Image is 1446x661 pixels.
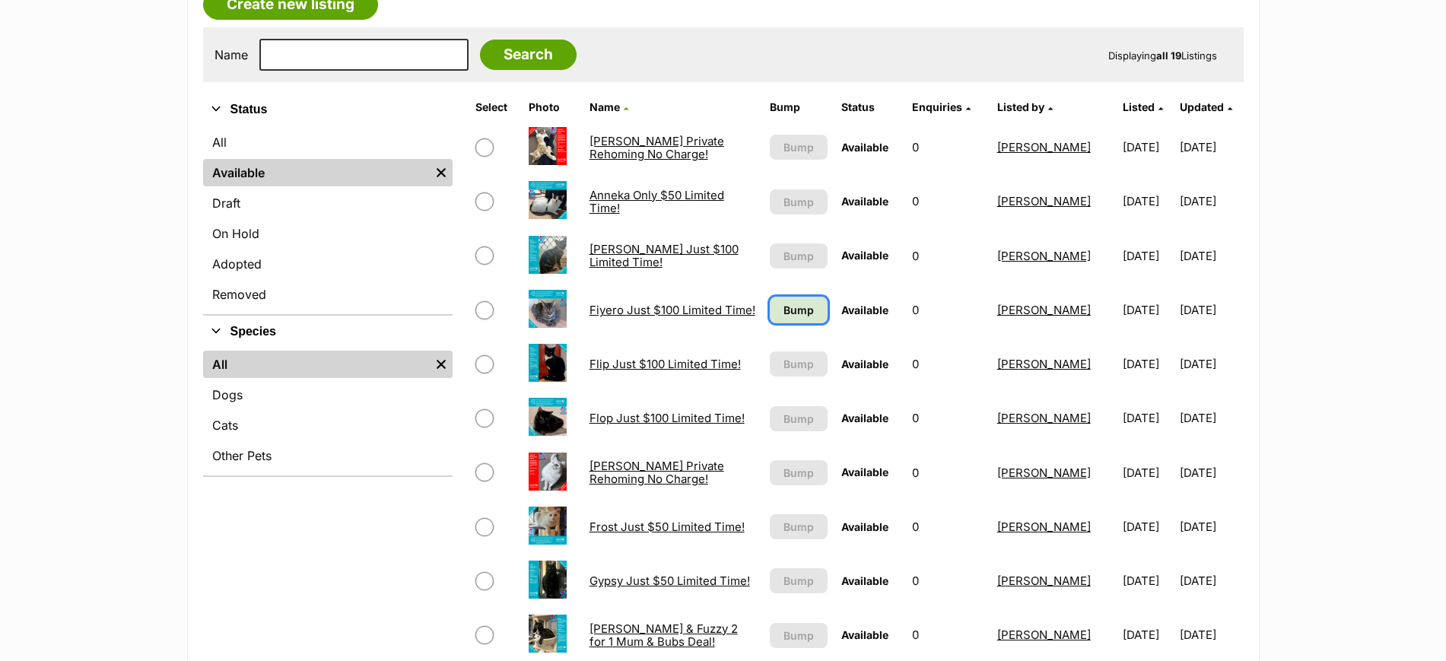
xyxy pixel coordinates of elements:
[770,135,828,160] button: Bump
[1123,100,1155,113] span: Listed
[783,465,814,481] span: Bump
[841,303,888,316] span: Available
[841,358,888,370] span: Available
[1117,392,1178,444] td: [DATE]
[1180,609,1241,661] td: [DATE]
[841,520,888,533] span: Available
[480,40,577,70] input: Search
[841,249,888,262] span: Available
[997,628,1091,642] a: [PERSON_NAME]
[590,520,745,534] a: Frost Just $50 Limited Time!
[997,249,1091,263] a: [PERSON_NAME]
[590,242,739,269] a: [PERSON_NAME] Just $100 Limited Time!
[912,100,971,113] a: Enquiries
[590,574,750,588] a: Gypsy Just $50 Limited Time!
[997,194,1091,208] a: [PERSON_NAME]
[1180,555,1241,607] td: [DATE]
[997,140,1091,154] a: [PERSON_NAME]
[906,501,989,553] td: 0
[997,520,1091,534] a: [PERSON_NAME]
[997,100,1044,113] span: Listed by
[841,141,888,154] span: Available
[770,514,828,539] button: Bump
[841,195,888,208] span: Available
[590,621,738,649] a: [PERSON_NAME] & Fuzzy 2 for 1 Mum & Bubs Deal!
[841,466,888,478] span: Available
[203,442,453,469] a: Other Pets
[1156,49,1181,62] strong: all 19
[841,628,888,641] span: Available
[835,95,905,119] th: Status
[912,100,962,113] span: translation missing: en.admin.listings.index.attributes.enquiries
[783,573,814,589] span: Bump
[1180,100,1232,113] a: Updated
[1180,338,1241,390] td: [DATE]
[1180,230,1241,282] td: [DATE]
[590,100,620,113] span: Name
[203,381,453,408] a: Dogs
[770,243,828,269] button: Bump
[203,322,453,342] button: Species
[203,351,430,378] a: All
[770,406,828,431] button: Bump
[203,281,453,308] a: Removed
[783,139,814,155] span: Bump
[770,351,828,377] button: Bump
[203,100,453,119] button: Status
[203,126,453,314] div: Status
[1180,501,1241,553] td: [DATE]
[906,555,989,607] td: 0
[1117,175,1178,227] td: [DATE]
[1117,230,1178,282] td: [DATE]
[906,392,989,444] td: 0
[590,188,724,215] a: Anneka Only $50 Limited Time!
[1180,392,1241,444] td: [DATE]
[906,175,989,227] td: 0
[764,95,834,119] th: Bump
[529,561,567,599] img: Gypsy Just $50 Limited Time!
[997,357,1091,371] a: [PERSON_NAME]
[1117,284,1178,336] td: [DATE]
[770,568,828,593] button: Bump
[1117,446,1178,499] td: [DATE]
[590,357,741,371] a: Flip Just $100 Limited Time!
[783,628,814,644] span: Bump
[203,348,453,475] div: Species
[841,574,888,587] span: Available
[770,623,828,648] button: Bump
[529,507,567,545] img: Frost Just $50 Limited Time!
[906,446,989,499] td: 0
[1180,121,1241,173] td: [DATE]
[997,574,1091,588] a: [PERSON_NAME]
[1123,100,1163,113] a: Listed
[997,411,1091,425] a: [PERSON_NAME]
[203,159,430,186] a: Available
[841,412,888,424] span: Available
[783,248,814,264] span: Bump
[1117,555,1178,607] td: [DATE]
[906,609,989,661] td: 0
[590,411,745,425] a: Flop Just $100 Limited Time!
[906,338,989,390] td: 0
[590,303,755,317] a: Fiyero Just $100 Limited Time!
[1108,49,1217,62] span: Displaying Listings
[906,230,989,282] td: 0
[783,194,814,210] span: Bump
[770,189,828,215] button: Bump
[215,48,248,62] label: Name
[770,297,828,323] a: Bump
[523,95,582,119] th: Photo
[203,250,453,278] a: Adopted
[1117,121,1178,173] td: [DATE]
[203,412,453,439] a: Cats
[203,220,453,247] a: On Hold
[997,466,1091,480] a: [PERSON_NAME]
[997,303,1091,317] a: [PERSON_NAME]
[783,411,814,427] span: Bump
[1117,501,1178,553] td: [DATE]
[783,356,814,372] span: Bump
[1180,100,1224,113] span: Updated
[590,459,724,486] a: [PERSON_NAME] Private Rehoming No Charge!
[783,302,814,318] span: Bump
[906,121,989,173] td: 0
